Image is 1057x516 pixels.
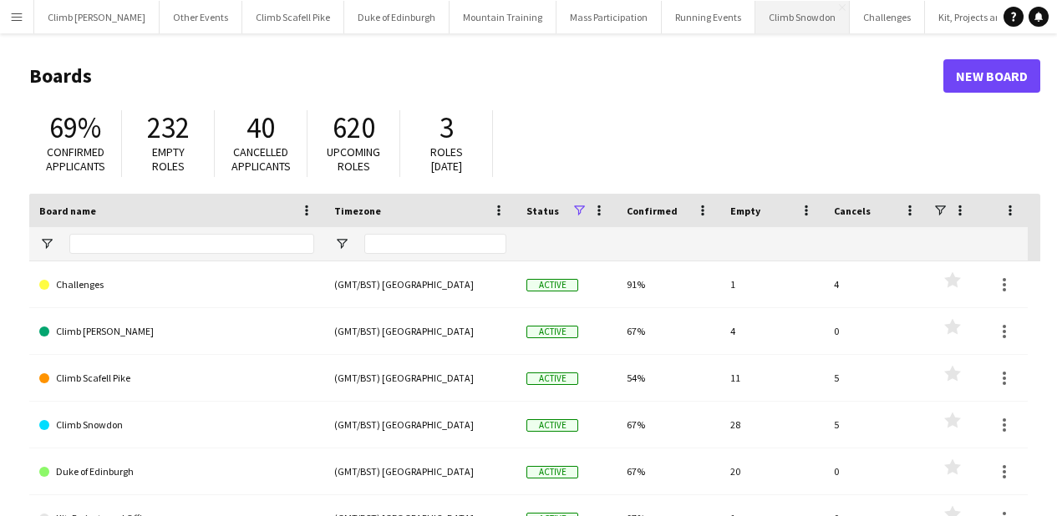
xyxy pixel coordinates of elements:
input: Board name Filter Input [69,234,314,254]
span: 232 [147,109,190,146]
h1: Boards [29,63,943,89]
button: Climb [PERSON_NAME] [34,1,160,33]
div: 91% [617,261,720,307]
div: 5 [824,402,927,448]
a: Climb Snowdon [39,402,314,448]
button: Climb Snowdon [755,1,850,33]
span: Cancelled applicants [231,144,291,174]
span: 40 [246,109,275,146]
a: Duke of Edinburgh [39,448,314,495]
span: Status [526,205,559,217]
a: Challenges [39,261,314,308]
div: 4 [824,261,927,307]
span: Upcoming roles [327,144,380,174]
button: Mass Participation [556,1,662,33]
span: Timezone [334,205,381,217]
a: New Board [943,59,1040,93]
div: 5 [824,355,927,401]
span: 69% [49,109,101,146]
div: (GMT/BST) [GEOGRAPHIC_DATA] [324,402,516,448]
span: 3 [440,109,454,146]
div: 0 [824,448,927,494]
a: Climb [PERSON_NAME] [39,308,314,355]
div: 4 [720,308,824,354]
span: Active [526,279,578,291]
span: Empty roles [152,144,185,174]
div: 67% [617,448,720,494]
span: Active [526,419,578,432]
button: Other Events [160,1,242,33]
div: (GMT/BST) [GEOGRAPHIC_DATA] [324,448,516,494]
button: Challenges [850,1,925,33]
div: 67% [617,308,720,354]
div: (GMT/BST) [GEOGRAPHIC_DATA] [324,261,516,307]
span: 620 [333,109,375,146]
button: Climb Scafell Pike [242,1,344,33]
div: 67% [617,402,720,448]
button: Kit, Projects and Office [925,1,1049,33]
button: Duke of Edinburgh [344,1,450,33]
span: Active [526,326,578,338]
div: 1 [720,261,824,307]
span: Board name [39,205,96,217]
a: Climb Scafell Pike [39,355,314,402]
div: 0 [824,308,927,354]
input: Timezone Filter Input [364,234,506,254]
span: Cancels [834,205,871,217]
span: Roles [DATE] [430,144,463,174]
span: Empty [730,205,760,217]
button: Mountain Training [450,1,556,33]
span: Confirmed [627,205,678,217]
span: Active [526,466,578,478]
div: (GMT/BST) [GEOGRAPHIC_DATA] [324,355,516,401]
div: (GMT/BST) [GEOGRAPHIC_DATA] [324,308,516,354]
button: Running Events [662,1,755,33]
button: Open Filter Menu [39,236,54,251]
div: 28 [720,402,824,448]
div: 11 [720,355,824,401]
span: Active [526,372,578,385]
div: 20 [720,448,824,494]
button: Open Filter Menu [334,236,349,251]
span: Confirmed applicants [46,144,105,174]
div: 54% [617,355,720,401]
